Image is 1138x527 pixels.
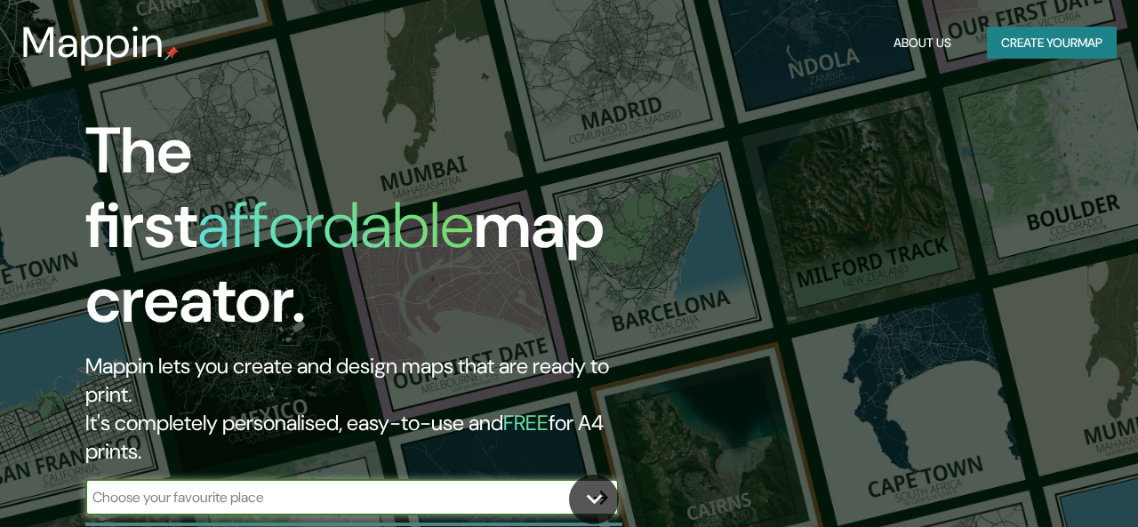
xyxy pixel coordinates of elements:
[85,114,654,352] h1: The first map creator.
[164,46,179,60] img: mappin-pin
[21,18,164,68] h3: Mappin
[85,487,583,507] input: Choose your favourite place
[85,352,654,466] h2: Mappin lets you create and design maps that are ready to print. It's completely personalised, eas...
[987,27,1117,60] button: Create yourmap
[886,27,958,60] button: About Us
[503,409,549,436] h5: FREE
[197,184,474,267] h1: affordable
